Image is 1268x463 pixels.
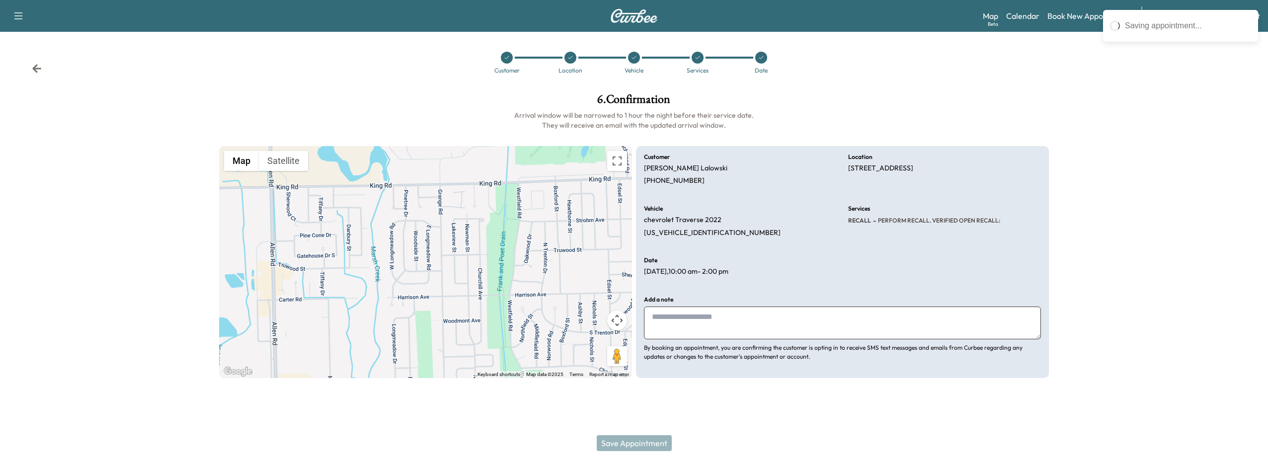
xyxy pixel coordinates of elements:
p: [US_VEHICLE_IDENTIFICATION_NUMBER] [644,229,781,237]
div: Vehicle [625,68,643,74]
a: Terms (opens in new tab) [569,372,583,377]
button: Show street map [224,151,259,171]
p: [DATE] , 10:00 am - 2:00 pm [644,267,728,276]
p: [PHONE_NUMBER] [644,176,705,185]
div: Saving appointment... [1125,20,1251,32]
button: Show satellite imagery [259,151,308,171]
h6: Date [644,257,657,263]
a: Calendar [1006,10,1039,22]
h6: Vehicle [644,206,663,212]
h6: Add a note [644,297,673,303]
p: [STREET_ADDRESS] [848,164,913,173]
p: chevrolet Traverse 2022 [644,216,721,225]
button: Map camera controls [607,310,627,330]
a: MapBeta [983,10,998,22]
div: Services [687,68,709,74]
span: Map data ©2025 [526,372,563,377]
a: Open this area in Google Maps (opens a new window) [222,365,254,378]
div: Back [32,64,42,74]
p: [PERSON_NAME] Lalowski [644,164,727,173]
h6: Arrival window will be narrowed to 1 hour the night before their service date. They will receive ... [219,110,1048,130]
img: Curbee Logo [610,9,658,23]
button: Toggle fullscreen view [607,151,627,171]
h1: 6 . Confirmation [219,93,1048,110]
button: Keyboard shortcuts [477,371,520,378]
a: Book New Appointment [1047,10,1131,22]
span: RECALL [848,217,871,225]
div: Beta [988,20,998,28]
div: Customer [494,68,520,74]
img: Google [222,365,254,378]
h6: Location [848,154,872,160]
button: Drag Pegman onto the map to open Street View [607,346,627,366]
a: Report a map error [589,372,629,377]
h6: Services [848,206,870,212]
span: PERFORM RECALL. VERIFIED OPEN RECALL: [876,217,1000,225]
h6: Customer [644,154,670,160]
div: Date [755,68,768,74]
span: - [871,216,876,226]
p: By booking an appointment, you are confirming the customer is opting in to receive SMS text messa... [644,343,1041,361]
div: Location [558,68,582,74]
